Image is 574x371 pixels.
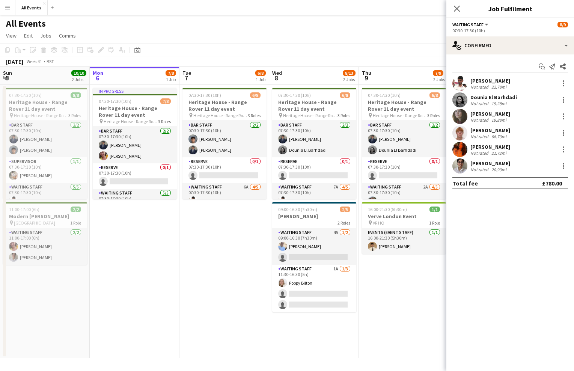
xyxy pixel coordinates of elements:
[362,183,446,252] app-card-role: Waiting Staff2A4/507:30-17:30 (10h)[PERSON_NAME]
[2,74,12,82] span: 5
[490,117,508,123] div: 19.88mi
[470,94,517,101] div: Dounia El Barhdadi
[337,113,350,118] span: 3 Roles
[6,18,46,29] h1: All Events
[15,0,48,15] button: All Events
[37,31,54,41] a: Jobs
[470,160,510,167] div: [PERSON_NAME]
[193,113,248,118] span: Heritage House - Range Rover 11 day event
[93,69,103,76] span: Mon
[3,69,12,76] span: Sun
[557,22,568,27] span: 8/9
[446,4,574,14] h3: Job Fulfilment
[542,179,562,187] div: £780.00
[446,36,574,54] div: Confirmed
[272,228,356,265] app-card-role: Waiting Staff4A1/209:00-16:30 (7h30m)[PERSON_NAME]
[470,101,490,106] div: Not rated
[429,207,440,212] span: 1/1
[166,77,176,82] div: 1 Job
[452,179,478,187] div: Total fee
[429,220,440,226] span: 1 Role
[93,88,177,94] div: In progress
[368,92,401,98] span: 07:30-17:30 (10h)
[6,58,23,65] div: [DATE]
[433,77,445,82] div: 2 Jobs
[68,113,81,118] span: 3 Roles
[3,202,87,265] app-job-card: 11:00-17:00 (6h)2/2Modern [PERSON_NAME] [GEOGRAPHIC_DATA]1 RoleWaiting Staff2/211:00-17:00 (6h)[P...
[3,88,87,199] app-job-card: 07:30-17:30 (10h)8/8Heritage House - Range Rover 11 day event Heritage House - Range Rover 11 day...
[71,70,86,76] span: 10/10
[256,77,265,82] div: 1 Job
[271,74,282,82] span: 8
[272,121,356,157] app-card-role: Bar Staff2/207:30-17:30 (10h)[PERSON_NAME]Dounia El Barhdadi
[182,157,267,183] app-card-role: Reserve0/107:30-17:30 (10h)
[272,265,356,312] app-card-role: Waiting Staff1A1/311:30-16:30 (5h)Poppy Bilton
[92,74,103,82] span: 6
[25,59,44,64] span: Week 41
[452,22,490,27] button: Waiting Staff
[470,117,490,123] div: Not rated
[362,99,446,112] h3: Heritage House - Range Rover 11 day event
[340,92,350,98] span: 6/8
[272,202,356,312] app-job-card: 09:00-16:30 (7h30m)2/5[PERSON_NAME]2 RolesWaiting Staff4A1/209:00-16:30 (7h30m)[PERSON_NAME] Wait...
[72,77,86,82] div: 2 Jobs
[490,167,508,172] div: 20.93mi
[362,202,446,254] div: 16:00-21:30 (5h30m)1/1Verve London Event VR HQ1 RoleEvents (Event Staff)1/116:00-21:30 (5h30m)[PE...
[3,31,20,41] a: View
[343,70,356,76] span: 8/13
[160,98,171,104] span: 7/8
[470,84,490,90] div: Not rated
[470,143,510,150] div: [PERSON_NAME]
[3,99,87,112] h3: Heritage House - Range Rover 11 day event
[362,88,446,199] app-job-card: 07:30-17:30 (10h)6/8Heritage House - Range Rover 11 day event Heritage House - Range Rover 11 day...
[427,113,440,118] span: 3 Roles
[272,157,356,183] app-card-role: Reserve0/107:30-17:30 (10h)
[470,134,490,139] div: Not rated
[182,88,267,199] app-job-card: 07:30-17:30 (10h)6/8Heritage House - Range Rover 11 day event Heritage House - Range Rover 11 day...
[272,88,356,199] div: 07:30-17:30 (10h)6/8Heritage House - Range Rover 11 day event Heritage House - Range Rover 11 day...
[272,213,356,220] h3: [PERSON_NAME]
[490,84,508,90] div: 22.78mi
[93,105,177,118] h3: Heritage House - Range Rover 11 day event
[470,150,490,156] div: Not rated
[93,127,177,163] app-card-role: Bar Staff2/207:30-17:30 (10h)[PERSON_NAME][PERSON_NAME]
[452,28,568,33] div: 07:30-17:30 (10h)
[470,77,510,84] div: [PERSON_NAME]
[9,207,39,212] span: 11:00-17:00 (6h)
[158,119,171,124] span: 3 Roles
[3,157,87,183] app-card-role: Supervisor1/107:30-17:30 (10h)[PERSON_NAME]
[182,69,191,76] span: Tue
[470,167,490,172] div: Not rated
[452,22,484,27] span: Waiting Staff
[104,119,158,124] span: Heritage House - Range Rover 11 day event
[71,92,81,98] span: 8/8
[272,99,356,112] h3: Heritage House - Range Rover 11 day event
[3,228,87,265] app-card-role: Waiting Staff2/211:00-17:00 (6h)[PERSON_NAME][PERSON_NAME]
[337,220,350,226] span: 2 Roles
[361,74,371,82] span: 9
[93,189,177,258] app-card-role: Waiting Staff5/507:30-17:30 (10h)
[373,220,384,226] span: VR HQ
[3,183,87,252] app-card-role: Waiting Staff5/507:30-17:30 (10h)[PERSON_NAME]
[470,127,510,134] div: [PERSON_NAME]
[181,74,191,82] span: 7
[166,70,176,76] span: 7/8
[362,213,446,220] h3: Verve London Event
[9,92,42,98] span: 07:30-17:30 (10h)
[362,121,446,157] app-card-role: Bar Staff2/207:30-17:30 (10h)[PERSON_NAME]Dounia El Barhdadi
[433,70,443,76] span: 7/9
[182,99,267,112] h3: Heritage House - Range Rover 11 day event
[182,121,267,157] app-card-role: Bar Staff2/207:30-17:30 (10h)[PERSON_NAME][PERSON_NAME]
[24,32,33,39] span: Edit
[6,32,17,39] span: View
[343,77,355,82] div: 2 Jobs
[70,220,81,226] span: 1 Role
[373,113,427,118] span: Heritage House - Range Rover 11 day event
[3,121,87,157] app-card-role: Bar Staff2/207:30-17:30 (10h)[PERSON_NAME][PERSON_NAME]
[250,92,261,98] span: 6/8
[368,207,407,212] span: 16:00-21:30 (5h30m)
